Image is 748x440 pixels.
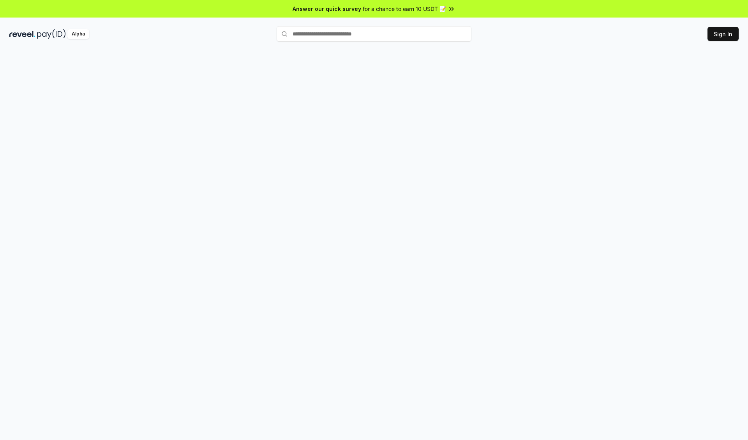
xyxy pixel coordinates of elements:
img: reveel_dark [9,29,35,39]
div: Alpha [67,29,89,39]
span: for a chance to earn 10 USDT 📝 [363,5,446,13]
span: Answer our quick survey [293,5,361,13]
button: Sign In [707,27,739,41]
img: pay_id [37,29,66,39]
